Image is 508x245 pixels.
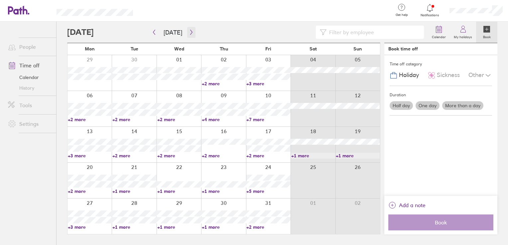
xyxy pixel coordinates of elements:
a: +3 more [68,224,112,230]
a: Time off [3,59,56,72]
button: Add a note [388,200,426,210]
a: +4 more [202,117,246,122]
a: People [3,40,56,53]
div: Book time off [388,46,418,51]
a: +1 more [157,188,201,194]
a: +1 more [157,224,201,230]
span: Sun [353,46,362,51]
a: +2 more [157,153,201,159]
button: Book [388,214,493,230]
a: +1 more [202,224,246,230]
label: More than a day [442,101,483,110]
button: [DATE] [158,27,188,38]
a: My holidays [450,22,476,43]
a: +2 more [68,117,112,122]
a: +2 more [246,224,290,230]
span: Wed [174,46,184,51]
label: One day [416,101,440,110]
a: +2 more [112,117,156,122]
a: +2 more [157,117,201,122]
span: Mon [85,46,95,51]
a: +1 more [112,188,156,194]
a: +2 more [202,153,246,159]
span: Book [393,219,489,225]
a: +1 more [291,153,335,159]
span: Notifications [419,13,441,17]
a: Settings [3,117,56,130]
a: Tools [3,99,56,112]
a: +3 more [68,153,112,159]
a: Calendar [3,72,56,83]
span: Get help [391,13,413,17]
div: Time off category [390,59,492,69]
a: Notifications [419,3,441,17]
a: +1 more [202,188,246,194]
a: +2 more [202,81,246,87]
span: Add a note [399,200,426,210]
span: Tue [131,46,138,51]
span: Sat [310,46,317,51]
a: +1 more [112,224,156,230]
a: +5 more [246,188,290,194]
label: Book [479,33,495,39]
a: History [3,83,56,93]
label: Calendar [428,33,450,39]
a: +2 more [68,188,112,194]
span: Thu [220,46,228,51]
span: Holiday [399,72,419,79]
a: Calendar [428,22,450,43]
span: Sickness [437,72,460,79]
a: Book [476,22,497,43]
a: +3 more [246,81,290,87]
span: Fri [265,46,271,51]
label: Half day [390,101,413,110]
div: Other [468,69,492,82]
label: My holidays [450,33,476,39]
a: +1 more [336,153,380,159]
input: Filter by employee [326,26,420,39]
a: +2 more [246,153,290,159]
a: +2 more [112,153,156,159]
div: Duration [390,90,492,100]
a: +7 more [246,117,290,122]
